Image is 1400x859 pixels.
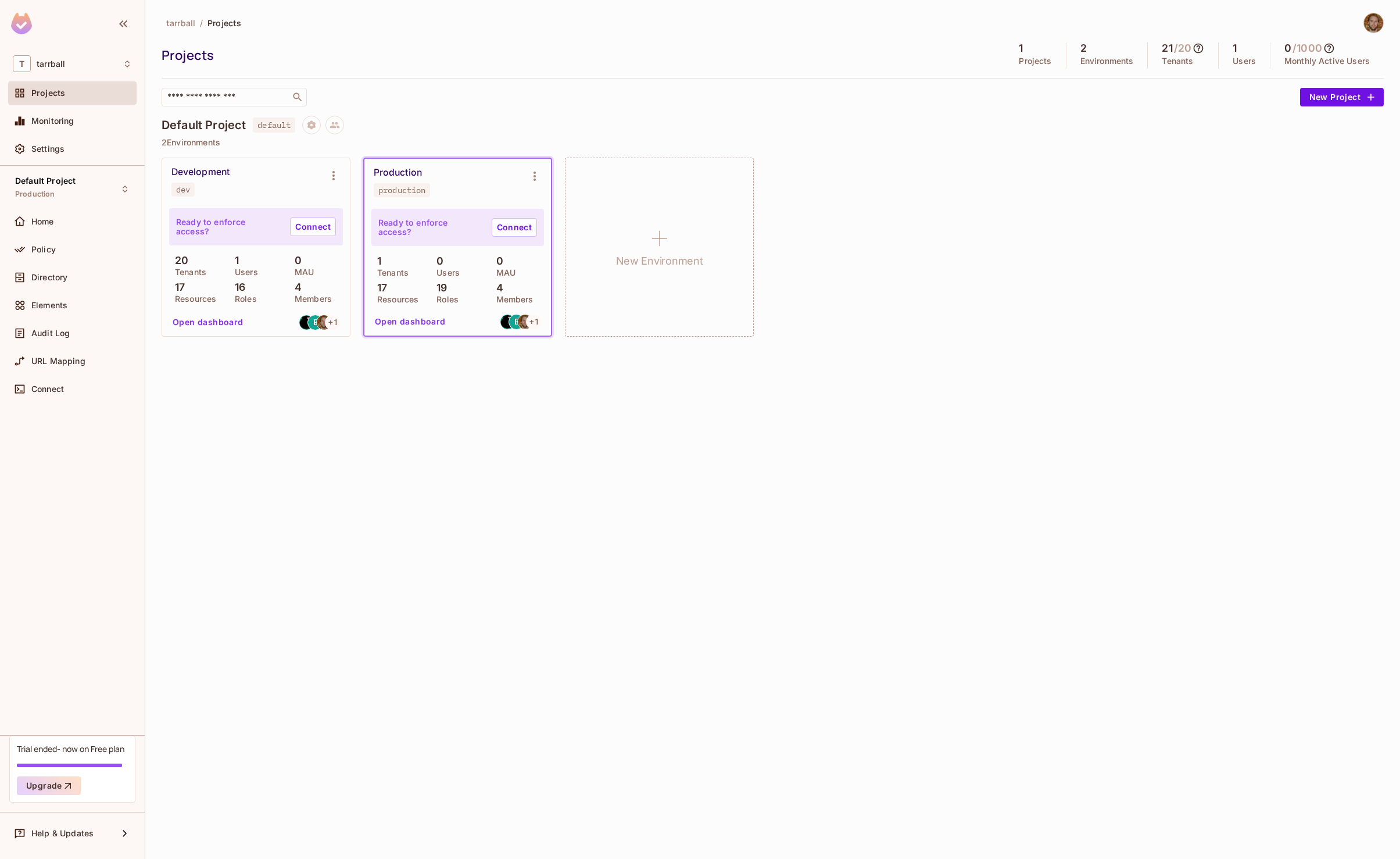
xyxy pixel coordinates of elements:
[253,117,295,133] span: default
[490,255,503,267] p: 0
[378,218,482,237] p: Ready to enforce access?
[31,88,65,98] span: Projects
[1300,88,1384,106] button: New Project
[370,312,450,331] button: Open dashboard
[169,268,206,277] p: Tenants
[31,301,67,310] span: Elements
[313,318,318,326] span: E
[169,294,216,304] p: Resources
[371,295,418,304] p: Resources
[431,255,443,267] p: 0
[514,318,519,326] span: E
[289,268,314,277] p: MAU
[431,295,459,304] p: Roles
[200,17,203,28] li: /
[492,218,537,237] a: Connect
[13,55,31,72] span: T
[299,315,314,330] img: andrew.tarr@hotmail.com
[168,313,248,332] button: Open dashboard
[328,318,338,326] span: + 1
[1233,56,1256,66] p: Users
[500,315,515,329] img: andrew.tarr@hotmail.com
[1364,13,1383,33] img: Branden Barber
[37,59,65,69] span: Workspace: tarrball
[11,13,32,34] img: SReyMgAAAABJRU5ErkJggg==
[176,185,190,194] div: dev
[1080,42,1087,54] h5: 2
[17,743,124,754] div: Trial ended- now on Free plan
[290,218,336,236] a: Connect
[518,315,532,329] img: bbarber@dontpaniclabs.com
[169,255,188,266] p: 20
[289,255,302,266] p: 0
[31,357,85,366] span: URL Mapping
[229,294,257,304] p: Roles
[322,164,345,187] button: Environment settings
[229,281,245,293] p: 16
[229,255,239,266] p: 1
[1019,42,1023,54] h5: 1
[374,167,422,179] div: Production
[31,384,64,394] span: Connect
[1162,42,1172,54] h5: 21
[490,282,503,294] p: 4
[166,17,195,28] span: tarrball
[162,118,246,132] h4: Default Project
[31,245,56,254] span: Policy
[31,217,54,226] span: Home
[490,295,533,304] p: Members
[1233,42,1237,54] h5: 1
[378,186,425,195] div: production
[31,273,67,282] span: Directory
[302,122,321,133] span: Project settings
[1080,56,1134,66] p: Environments
[1162,56,1193,66] p: Tenants
[15,176,76,186] span: Default Project
[371,255,381,267] p: 1
[229,268,258,277] p: Users
[171,166,230,178] div: Development
[289,294,332,304] p: Members
[1284,56,1370,66] p: Monthly Active Users
[371,268,409,277] p: Tenants
[15,190,55,199] span: Production
[176,218,281,236] p: Ready to enforce access?
[162,138,1384,147] p: 2 Environments
[31,116,74,126] span: Monitoring
[431,268,460,277] p: Users
[1019,56,1051,66] p: Projects
[31,144,65,154] span: Settings
[1284,42,1291,54] h5: 0
[371,282,387,294] p: 17
[490,268,515,277] p: MAU
[289,281,302,293] p: 4
[17,776,81,795] button: Upgrade
[1174,42,1191,54] h5: / 20
[31,329,70,338] span: Audit Log
[431,282,447,294] p: 19
[317,315,331,330] img: bbarber@dontpaniclabs.com
[162,47,999,64] div: Projects
[523,165,546,188] button: Environment settings
[1292,42,1322,54] h5: / 1000
[169,281,185,293] p: 17
[616,252,703,270] h1: New Environment
[529,318,539,326] span: + 1
[207,17,241,28] span: Projects
[31,829,94,838] span: Help & Updates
